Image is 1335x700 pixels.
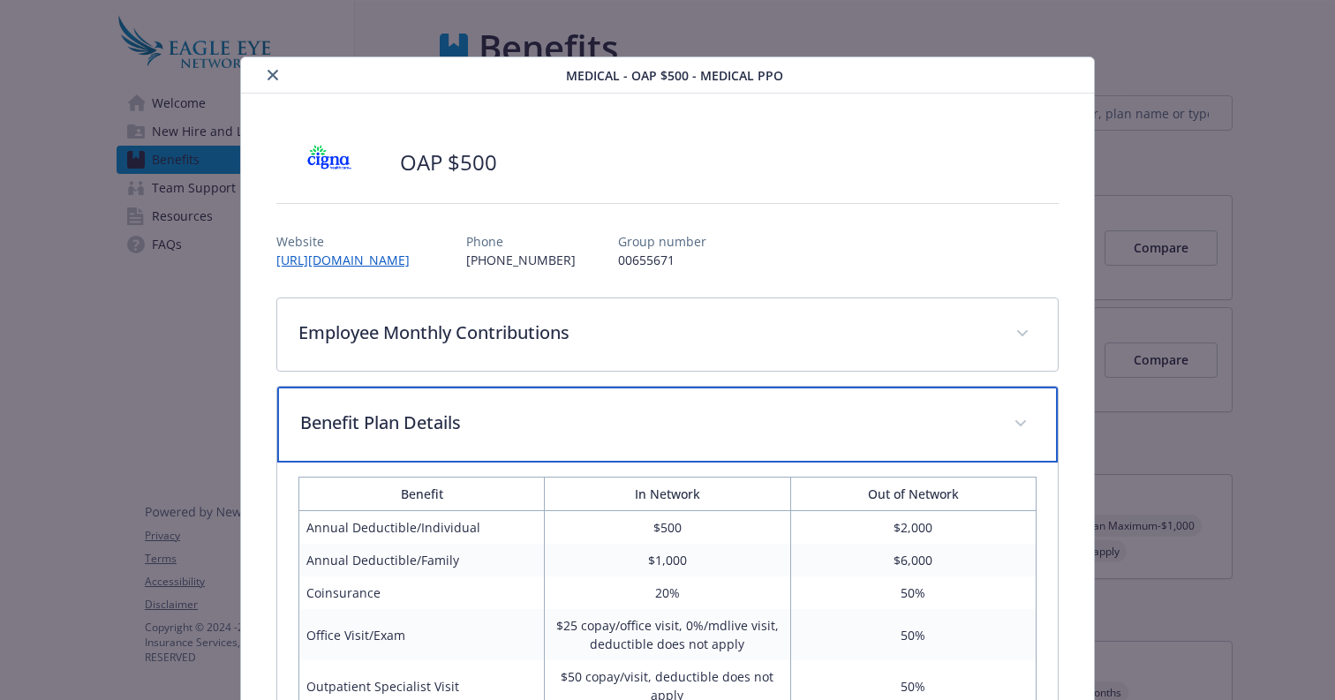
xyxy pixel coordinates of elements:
[400,147,497,177] h2: OAP $500
[299,576,545,609] td: Coinsurance
[790,511,1036,545] td: $2,000
[566,66,783,85] span: Medical - OAP $500 - Medical PPO
[466,232,576,251] p: Phone
[277,298,1058,371] div: Employee Monthly Contributions
[276,136,382,189] img: CIGNA
[466,251,576,269] p: [PHONE_NUMBER]
[790,478,1036,511] th: Out of Network
[790,544,1036,576] td: $6,000
[545,544,790,576] td: $1,000
[790,609,1036,660] td: 50%
[299,544,545,576] td: Annual Deductible/Family
[276,232,424,251] p: Website
[298,320,994,346] p: Employee Monthly Contributions
[545,609,790,660] td: $25 copay/office visit, 0%/mdlive visit, deductible does not apply
[545,576,790,609] td: 20%
[618,251,706,269] p: 00655671
[790,576,1036,609] td: 50%
[262,64,283,86] button: close
[299,609,545,660] td: Office Visit/Exam
[276,252,424,268] a: [URL][DOMAIN_NAME]
[300,410,992,436] p: Benefit Plan Details
[618,232,706,251] p: Group number
[299,511,545,545] td: Annual Deductible/Individual
[299,478,545,511] th: Benefit
[277,387,1058,463] div: Benefit Plan Details
[545,478,790,511] th: In Network
[545,511,790,545] td: $500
